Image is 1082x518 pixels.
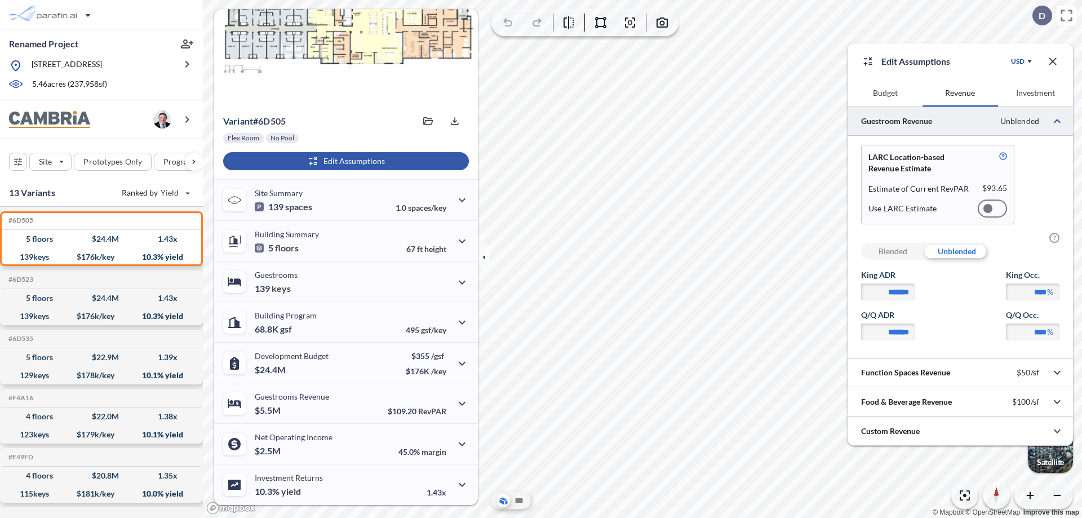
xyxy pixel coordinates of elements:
p: Edit Assumptions [881,55,950,68]
span: height [424,244,446,254]
p: Site Summary [255,188,303,198]
p: 10.3% [255,486,301,497]
span: RevPAR [418,406,446,416]
p: $24.4M [255,364,287,375]
p: Use LARC Estimate [868,203,937,214]
h5: Click to copy the code [6,453,33,461]
p: D [1039,11,1045,21]
span: gsf [280,324,292,335]
p: 139 [255,283,291,294]
p: $100/sf [1012,397,1039,407]
p: Prototypes Only [83,156,142,167]
p: 1.0 [396,203,446,212]
span: floors [275,242,299,254]
button: Ranked by Yield [113,184,197,202]
p: 5.46 acres ( 237,958 sf) [32,78,107,91]
button: Site [29,153,72,171]
img: BrandImage [9,111,90,129]
button: Switcher ImageSatellite [1028,428,1073,473]
p: Development Budget [255,351,329,361]
h5: Click to copy the code [6,335,33,343]
label: King Occ. [1006,269,1059,281]
p: Site [39,156,52,167]
a: Mapbox homepage [206,502,256,515]
button: Prototypes Only [74,153,152,171]
p: $5.5M [255,405,282,416]
p: 45.0% [398,447,446,457]
div: USD [1011,57,1025,66]
p: Investment Returns [255,473,323,482]
button: Aerial View [496,494,510,507]
button: Site Plan [512,494,526,507]
span: ft [417,244,423,254]
p: Building Summary [255,229,319,239]
p: Estimate of Current RevPAR [868,183,969,194]
p: Function Spaces Revenue [861,367,950,378]
div: Blended [861,243,925,260]
button: Revenue [923,79,997,107]
p: 495 [406,325,446,335]
span: margin [422,447,446,457]
label: Q/Q Occ. [1006,309,1059,321]
p: 139 [255,201,312,212]
p: Food & Beverage Revenue [861,396,952,408]
p: 68.8K [255,324,292,335]
h5: Click to copy the code [6,394,33,402]
span: ? [1049,233,1059,243]
label: King ADR [861,269,915,281]
label: % [1047,286,1053,298]
div: Unblended [925,243,988,260]
span: /key [431,366,446,376]
label: % [1047,326,1053,338]
p: Net Operating Income [255,432,332,442]
span: spaces [285,201,312,212]
p: $ 93.65 [982,183,1007,194]
p: Building Program [255,311,317,320]
p: LARC Location-based Revenue Estimate [868,152,973,174]
h5: Click to copy the code [6,276,33,284]
span: gsf/key [421,325,446,335]
p: 13 Variants [9,186,55,200]
a: Improve this map [1023,508,1079,516]
p: Program [163,156,195,167]
p: Satellite [1037,458,1064,467]
span: Variant [223,116,253,126]
button: Budget [848,79,923,107]
p: Custom Revenue [861,426,920,437]
p: No Pool [270,134,294,143]
p: Renamed Project [9,38,78,50]
p: Guestrooms [255,270,298,280]
img: user logo [153,110,171,129]
p: Guestrooms Revenue [255,392,329,401]
span: /gsf [431,351,444,361]
button: Edit Assumptions [223,152,469,170]
p: $2.5M [255,445,282,457]
p: $176K [406,366,446,376]
p: [STREET_ADDRESS] [32,59,102,73]
span: Yield [161,187,179,198]
p: $109.20 [388,406,446,416]
p: $355 [406,351,446,361]
button: Investment [998,79,1073,107]
img: Switcher Image [1028,428,1073,473]
p: 5 [255,242,299,254]
h5: Click to copy the code [6,216,33,224]
a: OpenStreetMap [965,508,1020,516]
p: $50/sf [1017,368,1039,378]
p: Flex Room [228,134,259,143]
p: 1.43x [427,488,446,497]
p: 67 [406,244,446,254]
span: yield [281,486,301,497]
span: spaces/key [408,203,446,212]
p: # 6d505 [223,116,286,127]
span: keys [272,283,291,294]
label: Q/Q ADR [861,309,915,321]
a: Mapbox [933,508,964,516]
button: Program [154,153,215,171]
